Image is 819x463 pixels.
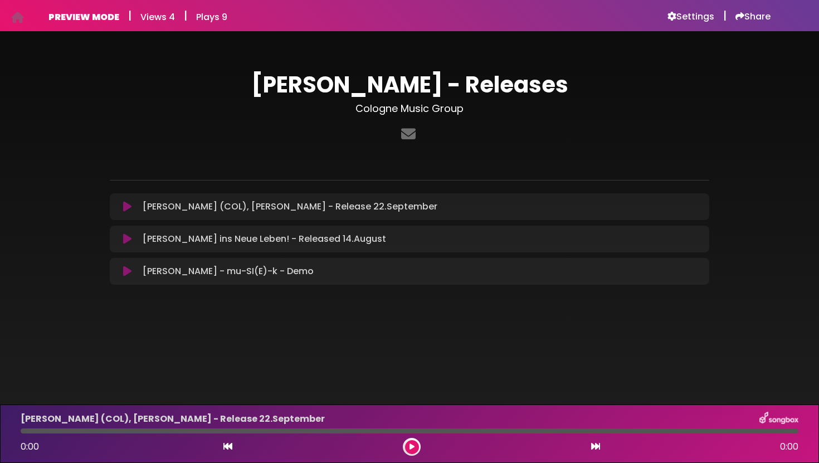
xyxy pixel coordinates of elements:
h6: Views 4 [140,12,175,22]
p: [PERSON_NAME] ins Neue Leben! - Released 14.August [143,232,386,246]
h6: Plays 9 [196,12,227,22]
a: Share [735,11,771,22]
h6: PREVIEW MODE [48,12,119,22]
h1: [PERSON_NAME] - Releases [110,71,709,98]
p: [PERSON_NAME] (COL), [PERSON_NAME] - Release 22.September [143,200,437,213]
a: Settings [667,11,714,22]
p: [PERSON_NAME] - mu-SI(E)-k - Demo [143,265,314,278]
h5: | [184,9,187,22]
h5: | [128,9,131,22]
h3: Cologne Music Group [110,103,709,115]
h5: | [723,9,727,22]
